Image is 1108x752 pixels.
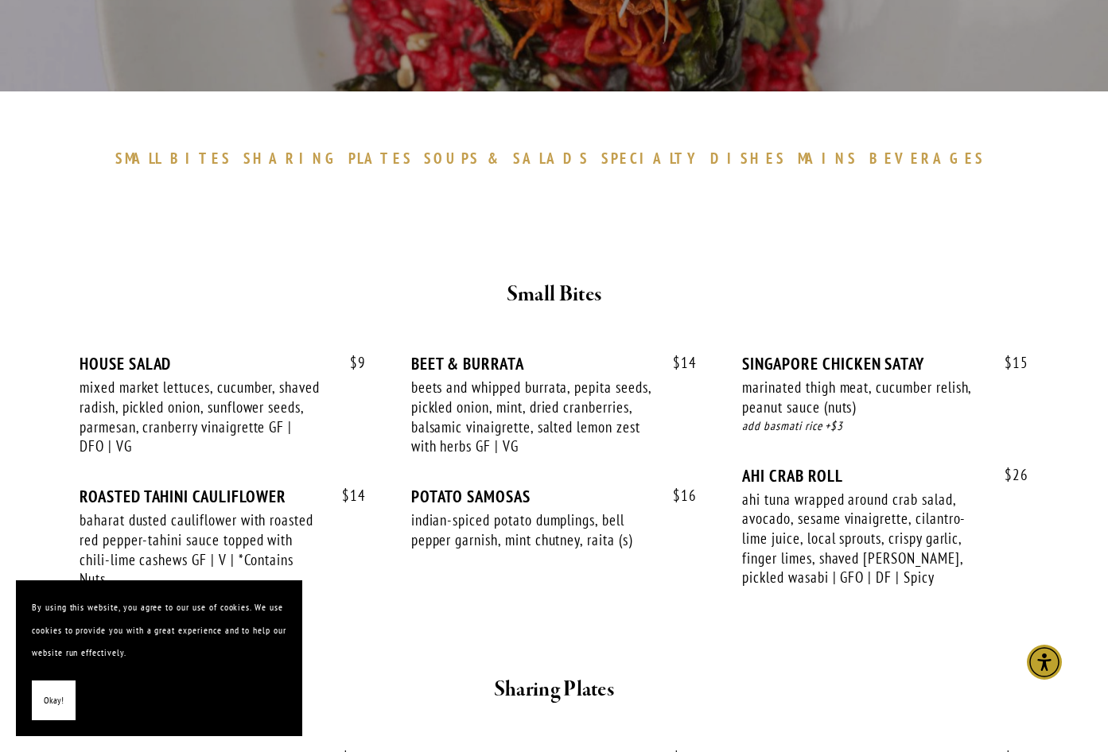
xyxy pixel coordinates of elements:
[411,378,652,456] div: beets and whipped burrata, pepita seeds, pickled onion, mint, dried cranberries, balsamic vinaigr...
[334,354,366,372] span: 9
[170,149,231,168] span: BITES
[411,354,698,374] div: BEET & BURRATA
[348,149,413,168] span: PLATES
[80,510,321,589] div: baharat dusted cauliflower with roasted red pepper-tahini sauce topped with chili-lime cashews GF...
[742,417,1028,436] div: add basmati rice +$3
[657,486,697,505] span: 16
[16,580,302,736] section: Cookie banner
[601,149,703,168] span: SPECIALTY
[742,490,983,588] div: ahi tuna wrapped around crab salad, avocado, sesame vinaigrette, cilantro-lime juice, local sprou...
[80,486,366,506] div: ROASTED TAHINI CAULIFLOWER
[424,149,597,168] a: SOUPS&SALADS
[115,149,240,168] a: SMALLBITES
[742,354,1028,374] div: SINGAPORE CHICKEN SATAY
[507,281,601,308] strong: Small Bites
[1005,353,1013,372] span: $
[326,486,366,505] span: 14
[989,354,1028,372] span: 15
[742,466,1028,486] div: AHI CRAB ROLL
[350,353,358,372] span: $
[1027,645,1062,680] div: Accessibility Menu
[742,378,983,417] div: marinated thigh meat, cucumber relish, peanut sauce (nuts)
[1005,465,1013,484] span: $
[513,149,589,168] span: SALADS
[411,486,698,506] div: POTATO SAMOSAS
[494,676,614,704] strong: Sharing Plates
[80,354,366,374] div: HOUSE SALAD
[798,149,865,168] a: MAINS
[673,353,681,372] span: $
[411,510,652,549] div: indian-spiced potato dumplings, bell pepper garnish, mint chutney, raita (s)
[710,149,786,168] span: DISHES
[243,149,420,168] a: SHARINGPLATES
[798,149,857,168] span: MAINS
[115,149,163,168] span: SMALL
[342,486,350,505] span: $
[488,149,505,168] span: &
[44,689,64,712] span: Okay!
[243,149,340,168] span: SHARING
[32,596,286,665] p: By using this website, you agree to our use of cookies. We use cookies to provide you with a grea...
[80,378,321,456] div: mixed market lettuces, cucumber, shaved radish, pickled onion, sunflower seeds, parmesan, cranber...
[869,149,986,168] span: BEVERAGES
[424,149,480,168] span: SOUPS
[601,149,794,168] a: SPECIALTYDISHES
[869,149,993,168] a: BEVERAGES
[673,486,681,505] span: $
[32,680,76,721] button: Okay!
[657,354,697,372] span: 14
[989,466,1028,484] span: 26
